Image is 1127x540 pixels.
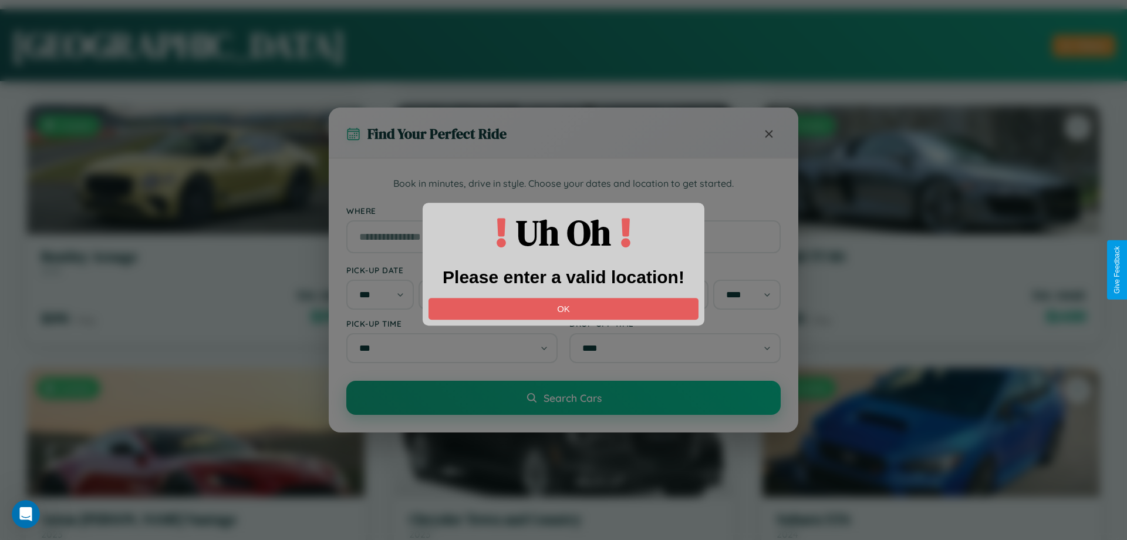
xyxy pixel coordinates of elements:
[569,265,781,275] label: Drop-off Date
[346,176,781,192] p: Book in minutes, drive in style. Choose your dates and location to get started.
[569,318,781,328] label: Drop-off Time
[346,318,558,328] label: Pick-up Time
[367,124,507,143] h3: Find Your Perfect Ride
[346,206,781,216] label: Where
[544,391,602,404] span: Search Cars
[346,265,558,275] label: Pick-up Date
